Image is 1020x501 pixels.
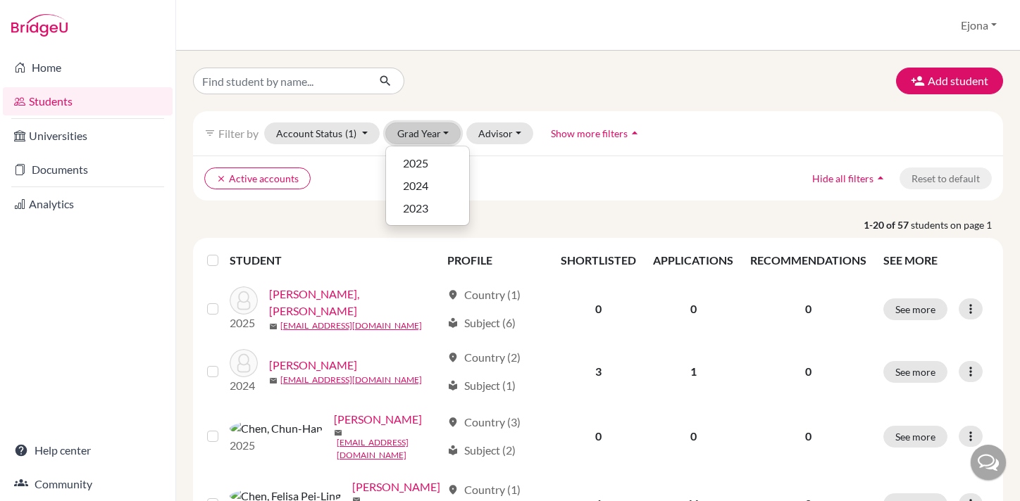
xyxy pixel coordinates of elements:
span: mail [269,376,278,385]
span: Filter by [218,127,259,140]
p: 0 [750,363,866,380]
div: Country (1) [447,481,521,498]
button: clearActive accounts [204,167,311,189]
button: Advisor [466,122,533,144]
i: arrow_drop_up [628,126,642,140]
a: [PERSON_NAME] [334,411,422,428]
a: Universities [3,122,173,150]
th: STUDENT [230,243,439,277]
span: Show more filters [551,127,628,139]
i: arrow_drop_up [873,171,888,185]
button: Show more filtersarrow_drop_up [539,122,654,144]
td: 1 [645,341,742,402]
span: 2024 [403,177,428,194]
td: 3 [552,341,645,402]
div: Country (1) [447,286,521,303]
div: Country (3) [447,414,521,431]
th: SHORTLISTED [552,243,645,277]
img: Chang, Wen-Tse [230,349,258,377]
span: location_on [447,352,459,363]
a: [PERSON_NAME] [269,357,357,374]
span: Hide all filters [812,172,873,184]
span: students on page 1 [911,217,1003,232]
a: [EMAIL_ADDRESS][DOMAIN_NAME] [280,374,422,386]
div: Subject (1) [447,377,516,394]
p: 2025 [230,437,323,454]
span: location_on [447,289,459,300]
button: Reset to default [900,167,992,189]
a: Help center [3,436,173,464]
img: Chang, Jang Yun [230,286,258,315]
p: 0 [750,428,866,445]
button: Add student [896,68,1003,94]
th: SEE MORE [875,243,997,277]
input: Find student by name... [193,68,368,94]
strong: 1-20 of 57 [864,217,911,232]
td: 0 [552,277,645,341]
span: local_library [447,380,459,391]
span: location_on [447,484,459,495]
p: 0 [750,300,866,317]
span: (1) [345,127,356,139]
button: 2025 [386,152,469,175]
div: Subject (2) [447,442,516,459]
p: 2024 [230,377,258,394]
span: mail [269,322,278,331]
div: Grad Year [385,146,470,226]
button: See more [883,298,947,320]
a: [EMAIL_ADDRESS][DOMAIN_NAME] [280,319,422,332]
a: Documents [3,156,173,184]
div: Country (2) [447,349,521,366]
a: Community [3,470,173,498]
button: See more [883,361,947,383]
a: Analytics [3,190,173,218]
span: local_library [447,317,459,329]
a: Students [3,87,173,115]
i: filter_list [204,127,216,139]
td: 0 [645,402,742,470]
i: clear [216,174,226,184]
span: location_on [447,417,459,428]
a: [PERSON_NAME] [352,478,440,495]
th: APPLICATIONS [645,243,742,277]
a: [EMAIL_ADDRESS][DOMAIN_NAME] [337,436,441,462]
p: 2025 [230,315,258,331]
div: Subject (6) [447,315,516,331]
td: 0 [552,402,645,470]
button: Grad Year [385,122,461,144]
img: Chen, Chun-Han [230,420,323,437]
img: Bridge-U [11,14,68,37]
button: Ejona [954,12,1003,39]
td: 0 [645,277,742,341]
span: mail [334,429,342,437]
a: Home [3,53,173,82]
button: Account Status(1) [264,122,380,144]
th: PROFILE [439,243,552,277]
span: 2023 [403,200,428,217]
button: 2023 [386,197,469,220]
button: Hide all filtersarrow_drop_up [800,167,900,189]
span: Help [32,10,61,23]
a: [PERSON_NAME], [PERSON_NAME] [269,286,441,319]
span: local_library [447,445,459,456]
span: 2025 [403,155,428,172]
th: RECOMMENDATIONS [742,243,875,277]
button: 2024 [386,175,469,197]
button: See more [883,426,947,448]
